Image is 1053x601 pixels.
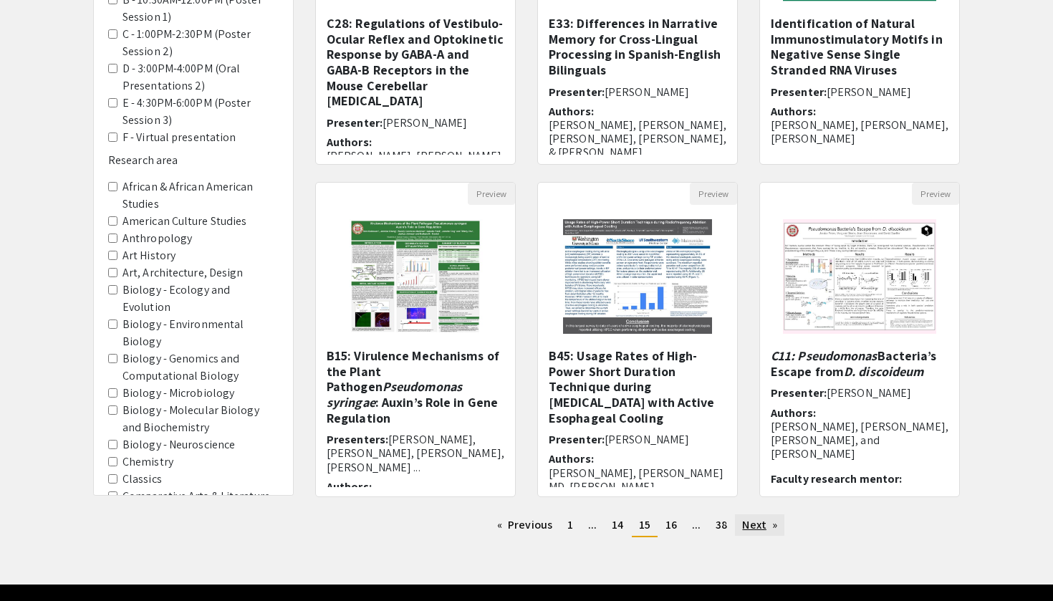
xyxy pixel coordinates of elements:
[327,149,504,176] p: [PERSON_NAME], [PERSON_NAME], [PERSON_NAME]
[315,182,516,497] div: Open Presentation <p>B15: Virulence Mechanisms of the Plant Pathogen <em>Pseudomonas syringae</em...
[549,466,726,562] p: [PERSON_NAME], [PERSON_NAME] MD, [PERSON_NAME], [PERSON_NAME] MD, [PERSON_NAME] [PERSON_NAME] MD,...
[549,348,726,425] h5: B45: Usage Rates of High-Power Short Duration Technique during [MEDICAL_DATA] with Active Esophag...
[549,85,726,99] h6: Presenter:
[605,85,689,100] span: [PERSON_NAME]
[327,433,504,474] h6: Presenters:
[122,436,235,453] label: Biology - Neuroscience
[716,517,727,532] span: 38
[122,282,279,316] label: Biology - Ecology and Evolution
[122,350,279,385] label: Biology - Genomics and Computational Biology
[612,517,623,532] span: 14
[735,514,784,536] a: Next page
[327,135,372,150] span: Authors:
[108,153,279,167] h6: Research area
[122,488,270,505] label: Comparative Arts & Literature
[771,16,948,77] h5: Identification of Natural Immunostimulatory Motifs in Negative Sense Single Stranded RNA Viruses
[122,385,234,402] label: Biology - Microbiology
[122,402,279,436] label: Biology - Molecular Biology and Biochemistry
[549,118,726,160] p: [PERSON_NAME], [PERSON_NAME], [PERSON_NAME], [PERSON_NAME], & [PERSON_NAME]
[549,16,726,77] h5: E33: Differences in Narrative Memory for Cross-Lingual Processing in Spanish-English Bilinguals
[827,85,911,100] span: [PERSON_NAME]
[327,378,462,410] em: Pseudomonas syringae
[315,514,960,537] ul: Pagination
[122,129,236,146] label: F - Virtual presentation
[771,405,816,420] span: Authors:
[122,60,279,95] label: D - 3:00PM-4:00PM (Oral Presentations 2)
[588,517,597,532] span: ...
[327,479,372,494] span: Authors:
[771,471,902,486] span: Faculty research mentor:
[122,264,244,282] label: Art, Architecture, Design
[771,347,877,364] em: C11: Pseudomonas
[759,182,960,497] div: Open Presentation <p class="ql-align-center"><em>C11: Pseudomonas</em> Bacteria’s Escape from <em...
[844,363,923,380] em: D. discoideum
[665,517,677,532] span: 16
[122,453,173,471] label: Chemistry
[468,183,515,205] button: Preview
[692,517,701,532] span: ...
[328,205,503,348] img: <p>B15: Virulence Mechanisms of the Plant Pathogen <em>Pseudomonas syringae</em>: Auxin’s Role in...
[537,182,738,497] div: Open Presentation <p><strong>B45: Usage Rates of High-Power Short Duration Technique during Radio...
[549,104,594,119] span: Authors:
[122,213,246,230] label: American Culture Studies
[549,451,594,466] span: Authors:
[122,247,175,264] label: Art History
[490,514,559,536] a: Previous page
[122,230,192,247] label: Anthropology
[771,348,948,379] h5: Bacteria’s Escape from
[549,433,726,446] h6: Presenter:
[327,116,504,130] h6: Presenter:
[383,115,467,130] span: [PERSON_NAME]
[122,471,162,488] label: Classics
[912,183,959,205] button: Preview
[327,16,504,109] h5: C28: Regulations of Vestibulo-Ocular Reflex and Optokinetic Response by GABA-A and GABA-B Recepto...
[327,432,504,474] span: [PERSON_NAME], [PERSON_NAME], [PERSON_NAME], [PERSON_NAME] ...
[605,432,689,447] span: [PERSON_NAME]
[549,205,726,348] img: <p><strong>B45: Usage Rates of High-Power Short Duration Technique during Radiofrequency Ablation...
[639,517,650,532] span: 15
[122,178,279,213] label: African & African American Studies
[771,386,948,400] h6: Presenter:
[11,537,61,590] iframe: Chat
[769,205,950,348] img: <p class="ql-align-center"><em>C11: Pseudomonas</em> Bacteria’s Escape from <em>D. discoideum</em...
[771,420,948,461] p: [PERSON_NAME], [PERSON_NAME], [PERSON_NAME], and [PERSON_NAME]
[771,85,948,99] h6: Presenter:
[771,486,948,500] p: [PERSON_NAME]
[122,316,279,350] label: Biology - Environmental Biology
[327,348,504,425] h5: B15: Virulence Mechanisms of the Plant Pathogen : Auxin’s Role in Gene Regulation
[827,385,911,400] span: [PERSON_NAME]
[567,517,573,532] span: 1
[690,183,737,205] button: Preview
[122,26,279,60] label: C - 1:00PM-2:30PM (Poster Session 2)
[122,95,279,129] label: E - 4:30PM-6:00PM (Poster Session 3)
[771,118,948,145] p: [PERSON_NAME], [PERSON_NAME], [PERSON_NAME]
[771,104,816,119] span: Authors:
